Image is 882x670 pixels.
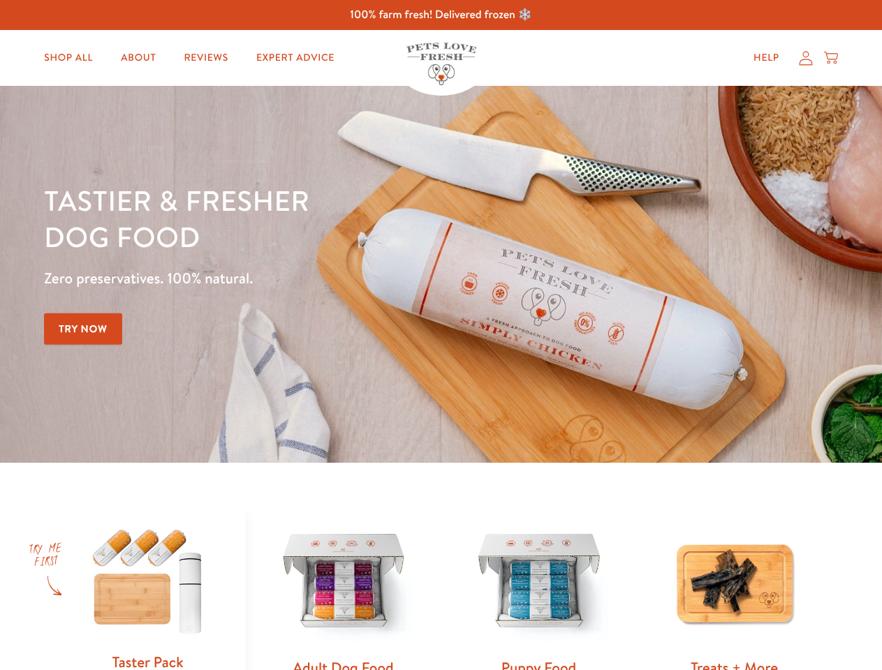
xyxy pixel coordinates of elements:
h1: Tastier & fresher dog food [44,182,573,255]
a: Try Now [44,313,122,345]
a: Expert Advice [245,44,346,72]
a: Shop All [33,44,104,72]
p: Zero preservatives. 100% natural. [44,266,573,291]
a: Reviews [172,44,239,72]
img: Pets Love Fresh [406,43,476,85]
a: About [110,44,167,72]
a: Help [742,44,791,72]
